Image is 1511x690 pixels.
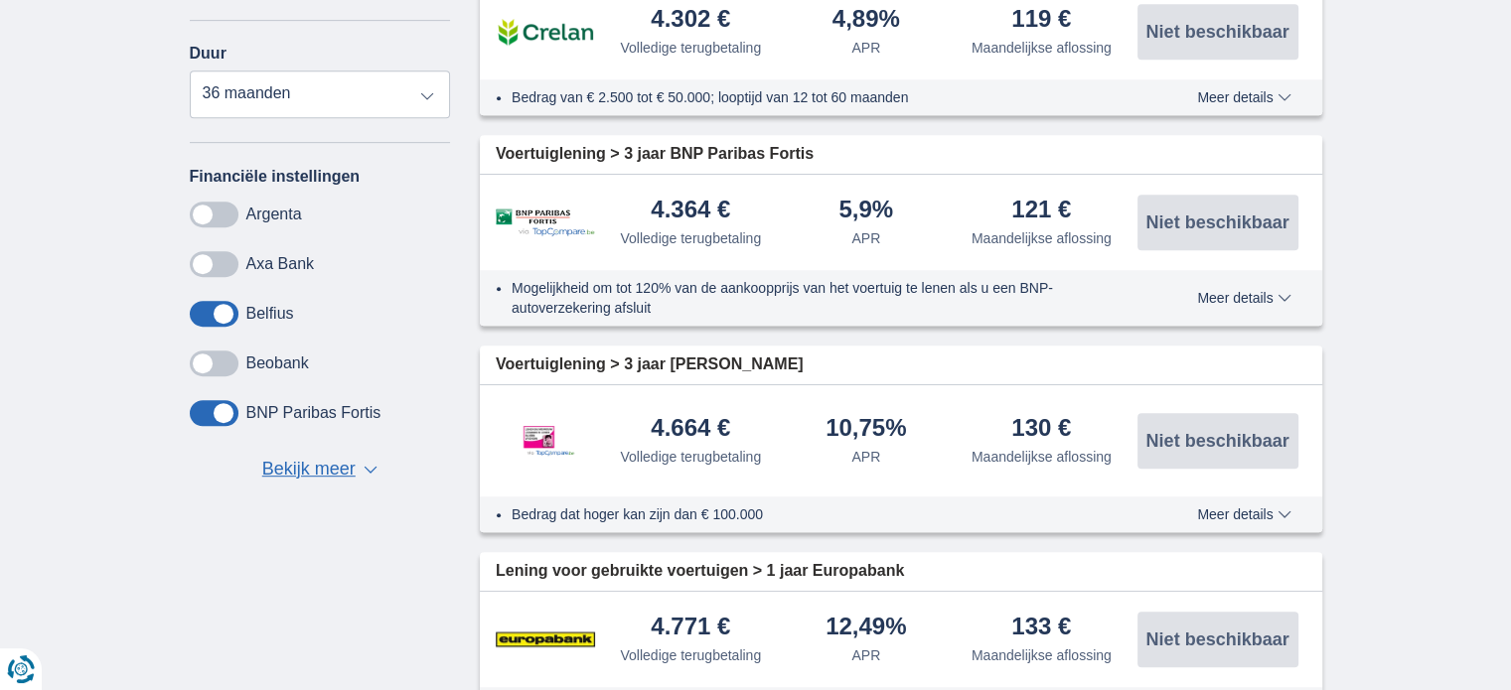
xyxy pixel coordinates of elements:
[1137,413,1298,469] button: Niet beschikbaar
[496,7,595,57] img: persoonlijke lening Crelan
[972,230,1112,246] font: Maandelijkse aflossing
[1137,612,1298,667] button: Niet beschikbaar
[246,404,381,421] font: BNP Paribas Fortis
[496,562,904,579] font: Lening voor gebruikte voertuigen > 1 jaar Europabank
[364,468,381,487] font: ▼
[1145,22,1288,42] font: Niet beschikbaar
[512,89,908,105] font: Bedrag van € 2.500 tot € 50.000; looptijd van 12 tot 60 maanden
[496,145,814,162] font: Voertuiglening > 3 jaar BNP Paribas Fortis
[620,647,761,663] font: Volledige terugbetaling
[651,196,730,222] font: 4.364 €
[1137,195,1298,250] button: Niet beschikbaar
[651,414,730,441] font: 4.664 €
[838,196,893,222] font: 5,9%
[1011,196,1071,222] font: 121 €
[1145,431,1288,451] font: Niet beschikbaar
[851,40,880,56] font: APR
[1197,290,1273,306] font: Meer details
[826,613,906,639] font: 12,49%
[246,305,294,322] font: Belfius
[972,647,1112,663] font: Maandelijkse aflossing
[826,414,906,441] font: 10,75%
[1011,414,1071,441] font: 130 €
[851,647,880,663] font: APR
[190,45,227,62] font: Duur
[851,230,880,246] font: APR
[832,5,900,32] font: 4,89%
[1197,89,1273,105] font: Meer details
[651,613,730,639] font: 4.771 €
[246,354,309,371] font: Beobank
[972,449,1112,465] font: Maandelijkse aflossing
[620,449,761,465] font: Volledige terugbetaling
[1011,5,1071,32] font: 119 €
[1182,290,1305,306] button: Meer details
[496,615,595,664] img: Europabank persoonlijke lening
[620,40,761,56] font: Volledige terugbetaling
[1145,212,1288,232] font: Niet beschikbaar
[1145,629,1288,649] font: Niet beschikbaar
[851,449,880,465] font: APR
[246,206,302,222] font: Argenta
[262,459,356,479] font: Bekijk meer
[1137,4,1298,60] button: Niet beschikbaar
[972,40,1112,56] font: Maandelijkse aflossing
[620,230,761,246] font: Volledige terugbetaling
[1182,89,1305,105] button: Meer details
[512,280,1053,316] font: Mogelijkheid om tot 120% van de aankoopprijs van het voertuig te lenen als u een BNP-autoverzeker...
[651,5,730,32] font: 4.302 €
[1011,613,1071,639] font: 133 €
[190,168,361,185] font: Financiële instellingen
[246,255,314,272] font: Axa Bank
[256,456,383,483] button: Bekijk meer ▼
[512,506,763,522] font: Bedrag dat hoger kan zijn dan € 100.000
[496,355,804,372] font: Voertuiglening > 3 jaar [PERSON_NAME]
[1197,506,1273,522] font: Meer details
[496,405,595,477] img: persoonlijke lening Leemans Kredieten
[1182,506,1305,522] button: Meer details
[496,208,595,237] img: BNP Paribas Fortis persoonlijke lening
